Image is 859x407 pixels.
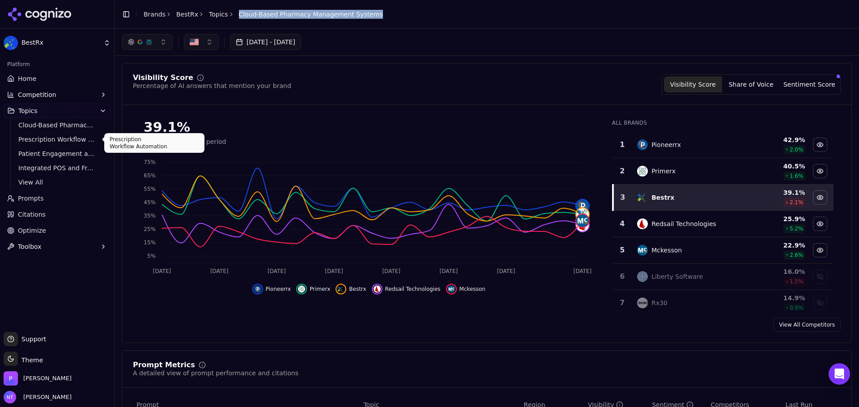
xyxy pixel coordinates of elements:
button: [DATE] - [DATE] [230,34,301,50]
a: Cloud-Based Pharmacy Management Systems [15,119,100,131]
nav: breadcrumb [144,10,383,19]
button: Sentiment Score [780,76,838,92]
tr: 1pioneerrxPioneerrx42.9%2.0%Hide pioneerrx data [613,132,833,158]
img: bestrx [337,285,344,293]
span: Cloud-Based Pharmacy Management Systems [239,10,383,19]
button: Hide pioneerrx data [252,284,291,294]
span: Cloud-Based Pharmacy Management Systems [18,121,96,130]
tspan: [DATE] [440,268,458,274]
tspan: 35% [144,213,156,219]
img: Nate Tower [4,391,16,403]
a: Topics [209,10,228,19]
button: Share of Voice [722,76,780,92]
a: Home [4,71,111,86]
span: Competition [18,90,56,99]
span: Topics [18,106,38,115]
div: 40.5 % [748,162,805,171]
button: Visibility Score [664,76,722,92]
tspan: [DATE] [210,268,229,274]
div: Bestrx [651,193,674,202]
span: 1.6 % [790,172,804,180]
tspan: 5% [147,253,156,259]
span: 2.0 % [790,146,804,153]
tspan: [DATE] [325,268,343,274]
div: 42.9 % [748,135,805,144]
button: Hide primerx data [296,284,330,294]
div: Platform [4,57,111,71]
div: All Brands [612,119,833,126]
span: 1.5 % [790,278,804,285]
span: 0.9 % [790,304,804,311]
div: Prompt Metrics [133,361,195,369]
span: Prescription Workflow Automation [18,135,96,144]
img: mckesson [576,214,589,227]
div: 16.0 % [748,267,805,276]
div: 5 [617,245,629,256]
span: Redsail Technologies [385,285,441,293]
span: Pioneerrx [266,285,291,293]
tspan: 25% [144,226,156,232]
tspan: [DATE] [382,268,400,274]
img: bestrx [637,192,648,203]
div: Rx30 [651,298,668,307]
a: BestRx [176,10,198,19]
button: Hide mckesson data [446,284,485,294]
div: 39.1 % [748,188,805,197]
a: Brands [144,11,166,18]
button: Hide bestrx data [336,284,366,294]
span: Bestrx [349,285,366,293]
span: 5.2 % [790,225,804,232]
div: 4 [617,218,629,229]
tspan: 45% [144,199,156,206]
div: Mckesson [651,246,682,255]
div: Percentage of AI answers that mention your brand [133,81,291,90]
tspan: 55% [144,186,156,192]
span: Perrill [23,374,72,382]
div: Open Intercom Messenger [829,363,850,385]
span: Optimize [18,226,46,235]
img: mckesson [448,285,455,293]
button: Show rx30 data [813,296,827,310]
a: Integrated POS and Front-End Management [15,162,100,174]
p: Analytics Inspector 1.7.0 [4,4,131,12]
tspan: [DATE] [268,268,286,274]
button: Hide bestrx data [813,190,827,205]
button: Hide mckesson data [813,243,827,257]
button: Hide pioneerrx data [813,138,827,152]
div: Primerx [651,167,676,176]
span: Prompts [18,194,44,203]
tr: 2primerxPrimerx40.5%1.6%Hide primerx data [613,158,833,185]
span: 2.6 % [790,252,804,259]
span: Support [18,335,46,344]
div: 22.9 % [748,241,805,250]
div: A detailed view of prompt performance and citations [133,369,298,378]
img: BestRx [4,36,18,50]
div: 3 [617,192,629,203]
span: Citations [18,210,46,219]
img: US [190,38,199,46]
tspan: [DATE] [497,268,515,274]
a: View All [15,176,100,189]
img: primerx [637,166,648,176]
button: Toolbox [4,239,111,254]
img: bestrx [576,208,589,221]
img: redsail technologies [374,285,381,293]
div: 39.1% [144,119,594,135]
tr: 7rx30Rx3014.9%0.9%Show rx30 data [613,290,833,316]
button: Open organization switcher [4,371,72,386]
span: Toolbox [18,242,42,251]
div: 2 [617,166,629,176]
tspan: [DATE] [574,268,592,274]
tspan: [DATE] [153,268,171,274]
button: Hide primerx data [813,164,827,178]
div: 7 [617,298,629,308]
span: Primerx [310,285,330,293]
span: Patient Engagement and Communication Tools [18,149,96,158]
div: 1 [617,139,629,150]
h5: Bazaarvoice Analytics content is not detected on this page. [4,21,131,36]
a: Prompts [4,191,111,206]
span: Home [18,74,36,83]
span: BestRx [21,39,100,47]
tr: 6liberty softwareLiberty Software16.0%1.5%Show liberty software data [613,264,833,290]
span: Integrated POS and Front-End Management [18,164,96,172]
